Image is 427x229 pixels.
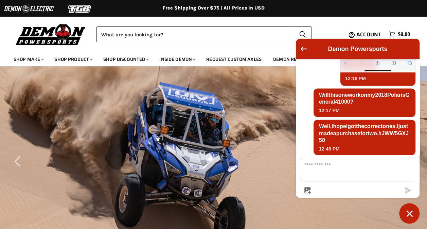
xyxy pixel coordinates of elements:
input: Search [96,27,293,42]
ul: Main menu [8,50,408,66]
inbox-online-store-chat: Shopify online store chat [294,39,422,224]
a: Account [353,32,385,38]
a: Shop Discounted [98,52,153,66]
a: $0.00 [385,30,413,39]
button: Previous [12,155,25,168]
img: Demon Electric Logo 2 [3,2,54,15]
a: Request Custom Axles [201,52,267,66]
a: Shop Make [8,52,48,66]
span: Account [356,30,381,39]
img: TGB Logo 2 [54,2,105,15]
span: $0.00 [398,31,410,38]
a: Shop Product [49,52,97,66]
button: Search [293,27,312,42]
form: Product [96,27,312,42]
img: Demon Powersports [14,22,88,46]
a: Demon Rewards [268,52,318,66]
a: Inside Demon [154,52,200,66]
